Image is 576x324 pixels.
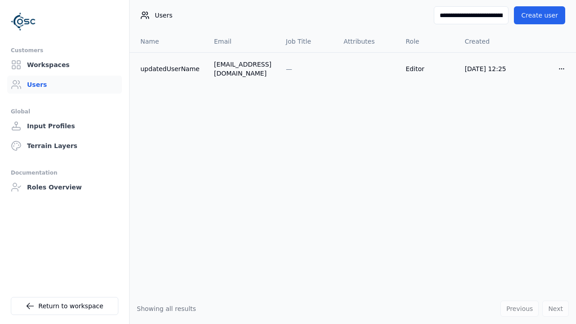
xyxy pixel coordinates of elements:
div: Global [11,106,118,117]
div: [DATE] 12:25 [465,64,511,73]
a: Input Profiles [7,117,122,135]
th: Email [207,31,279,52]
span: Users [155,11,172,20]
div: Editor [406,64,450,73]
a: Roles Overview [7,178,122,196]
th: Attributes [337,31,399,52]
span: Showing all results [137,305,196,312]
div: Documentation [11,167,118,178]
th: Name [130,31,207,52]
a: Users [7,76,122,94]
th: Job Title [279,31,336,52]
div: Customers [11,45,118,56]
a: Terrain Layers [7,137,122,155]
a: Workspaces [7,56,122,74]
a: updatedUserName [140,64,199,73]
th: Created [458,31,518,52]
th: Role [399,31,458,52]
button: Create user [514,6,565,24]
img: Logo [11,9,36,34]
a: Return to workspace [11,297,118,315]
div: [EMAIL_ADDRESS][DOMAIN_NAME] [214,60,271,78]
span: — [286,65,292,72]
